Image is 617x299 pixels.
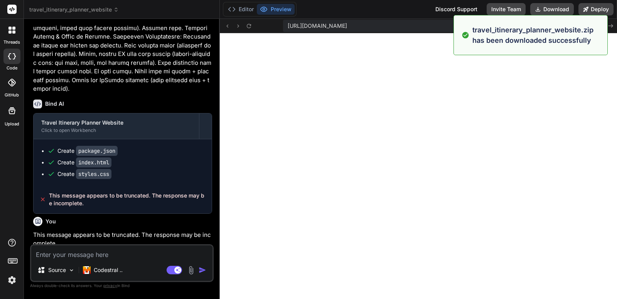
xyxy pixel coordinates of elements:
button: Editor [225,4,257,15]
code: package.json [76,146,118,156]
code: index.html [76,157,111,167]
button: Invite Team [487,3,526,15]
p: travel_itinerary_planner_website.zip has been downloaded successfully [472,25,603,46]
img: Codestral 25.01 [83,266,91,274]
code: styles.css [76,169,111,179]
label: GitHub [5,92,19,98]
button: Preview [257,4,295,15]
p: Codestral .. [94,266,123,274]
label: Upload [5,121,19,127]
span: privacy [103,283,117,288]
h6: You [46,218,56,225]
img: attachment [187,266,196,275]
span: travel_itinerary_planner_website [29,6,119,14]
span: This message appears to be truncated. The response may be incomplete. [49,192,205,207]
img: icon [199,266,206,274]
iframe: Preview [220,33,617,299]
button: Deploy [578,3,614,15]
img: alert [462,25,469,46]
button: Travel Itinerary Planner WebsiteClick to open Workbench [34,113,199,139]
label: threads [3,39,20,46]
p: Source [48,266,66,274]
span: [URL][DOMAIN_NAME] [288,22,347,30]
img: Pick Models [68,267,75,274]
h6: Bind AI [45,100,64,108]
button: Download [530,3,574,15]
div: Discord Support [431,3,482,15]
div: Click to open Workbench [41,127,191,133]
div: Create [57,147,118,155]
img: settings [5,274,19,287]
p: This message appears to be truncated. The response may be incomplete. [33,231,212,248]
div: Create [57,159,111,166]
p: Always double-check its answers. Your in Bind [30,282,214,289]
div: Travel Itinerary Planner Website [41,119,191,127]
label: code [7,65,17,71]
div: Create [57,170,111,178]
